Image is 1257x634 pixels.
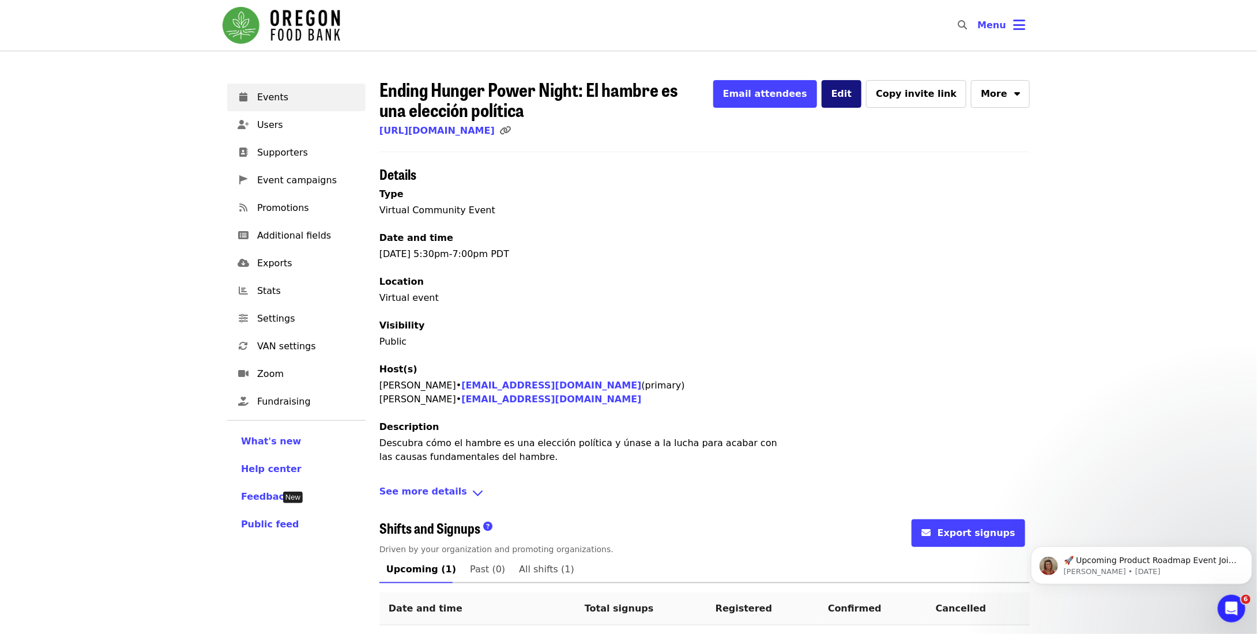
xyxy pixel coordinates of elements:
[241,463,302,474] span: Help center
[1026,522,1257,603] iframe: Intercom notifications message
[461,380,641,391] a: [EMAIL_ADDRESS][DOMAIN_NAME]
[379,556,463,583] a: Upcoming (1)
[238,368,249,379] i: video icon
[227,305,366,333] a: Settings
[519,561,574,578] span: All shifts (1)
[512,556,581,583] a: All shifts (1)
[241,490,291,504] button: Feedback
[828,603,882,614] span: Confirmed
[716,603,772,614] span: Registered
[257,312,356,326] span: Settings
[227,333,366,360] a: VAN settings
[379,364,417,375] span: Host(s)
[379,164,416,184] span: Details
[968,12,1034,39] button: Toggle account menu
[238,258,249,269] i: cloud-download icon
[386,561,456,578] span: Upcoming (1)
[257,201,356,215] span: Promotions
[379,545,614,554] span: Driven by your organization and promoting organizations.
[227,388,366,416] a: Fundraising
[239,285,248,296] i: chart-bar icon
[389,603,462,614] span: Date and time
[239,175,247,186] i: pennant icon
[227,360,366,388] a: Zoom
[241,436,302,447] span: What's new
[974,12,983,39] input: Search
[379,380,685,405] span: [PERSON_NAME] • (primary) [PERSON_NAME] •
[283,492,303,503] div: Tooltip anchor
[257,284,356,298] span: Stats
[379,187,1030,476] div: [DATE] 5:30pm-7:00pm PDT
[257,90,356,104] span: Events
[257,395,356,409] span: Fundraising
[257,118,356,132] span: Users
[379,473,783,487] p: Martes 9 de septiembre, de 17:30 a 19:00.
[257,339,356,353] span: VAN settings
[379,335,1030,349] p: Public
[223,7,340,44] img: Oregon Food Bank - Home
[239,341,248,352] i: sync icon
[977,20,1006,31] span: Menu
[379,188,404,199] span: Type
[241,462,352,476] a: Help center
[379,485,1030,501] div: See more detailsangle-down icon
[379,485,467,501] span: See more details
[241,519,299,530] span: Public feed
[379,421,439,432] span: Description
[379,436,783,464] p: Descubra cómo el hambre es una elección política y únase a la lucha para acabar con las causas fu...
[227,222,366,250] a: Additional fields
[461,394,641,405] a: [EMAIL_ADDRESS][DOMAIN_NAME]
[238,119,249,130] i: user-plus icon
[241,518,352,531] a: Public feed
[257,173,356,187] span: Event campaigns
[1014,86,1020,97] i: sort-down icon
[876,88,957,99] span: Copy invite link
[936,603,987,614] span: Cancelled
[227,111,366,139] a: Users
[379,232,453,243] span: Date and time
[379,205,495,216] span: Virtual Community Event
[227,167,366,194] a: Event campaigns
[379,320,425,331] span: Visibility
[241,435,352,448] a: What's new
[971,80,1030,108] button: More
[227,139,366,167] a: Supporters
[239,313,248,324] i: sliders-h icon
[470,561,505,578] span: Past (0)
[379,76,678,123] span: Ending Hunger Power Night: El hambre es una elección política
[822,80,862,108] button: Edit
[499,125,511,136] i: link icon
[379,518,480,538] span: Shifts and Signups
[585,603,654,614] span: Total signups
[227,250,366,277] a: Exports
[227,277,366,305] a: Stats
[227,84,366,111] a: Events
[238,230,249,241] i: list-alt icon
[379,291,1030,305] p: Virtual event
[958,20,967,31] i: search icon
[921,527,931,538] i: envelope icon
[239,202,247,213] i: rss icon
[831,88,852,99] span: Edit
[463,556,512,583] a: Past (0)
[257,229,356,243] span: Additional fields
[227,194,366,222] a: Promotions
[499,125,518,136] span: Click to copy link!
[981,87,1007,101] span: More
[238,396,249,407] i: hand-holding-heart icon
[257,256,356,270] span: Exports
[912,519,1025,547] button: envelope iconExport signups
[483,521,492,532] i: question-circle icon
[239,147,248,158] i: address-book icon
[713,80,817,108] button: Email attendees
[379,125,495,136] a: [URL][DOMAIN_NAME]
[257,367,356,381] span: Zoom
[472,485,484,501] i: angle-down icon
[257,146,356,160] span: Supporters
[379,276,424,287] span: Location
